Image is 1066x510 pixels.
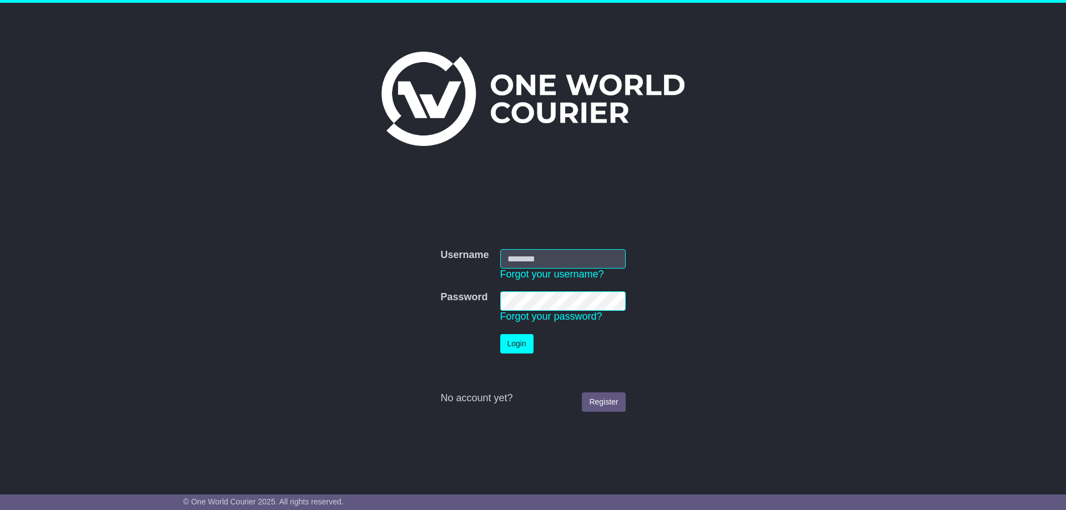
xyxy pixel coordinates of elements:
label: Username [440,249,489,261]
img: One World [381,52,685,146]
div: No account yet? [440,392,625,405]
span: © One World Courier 2025. All rights reserved. [183,497,344,506]
label: Password [440,291,487,304]
button: Login [500,334,534,354]
a: Register [582,392,625,412]
a: Forgot your username? [500,269,604,280]
a: Forgot your password? [500,311,602,322]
